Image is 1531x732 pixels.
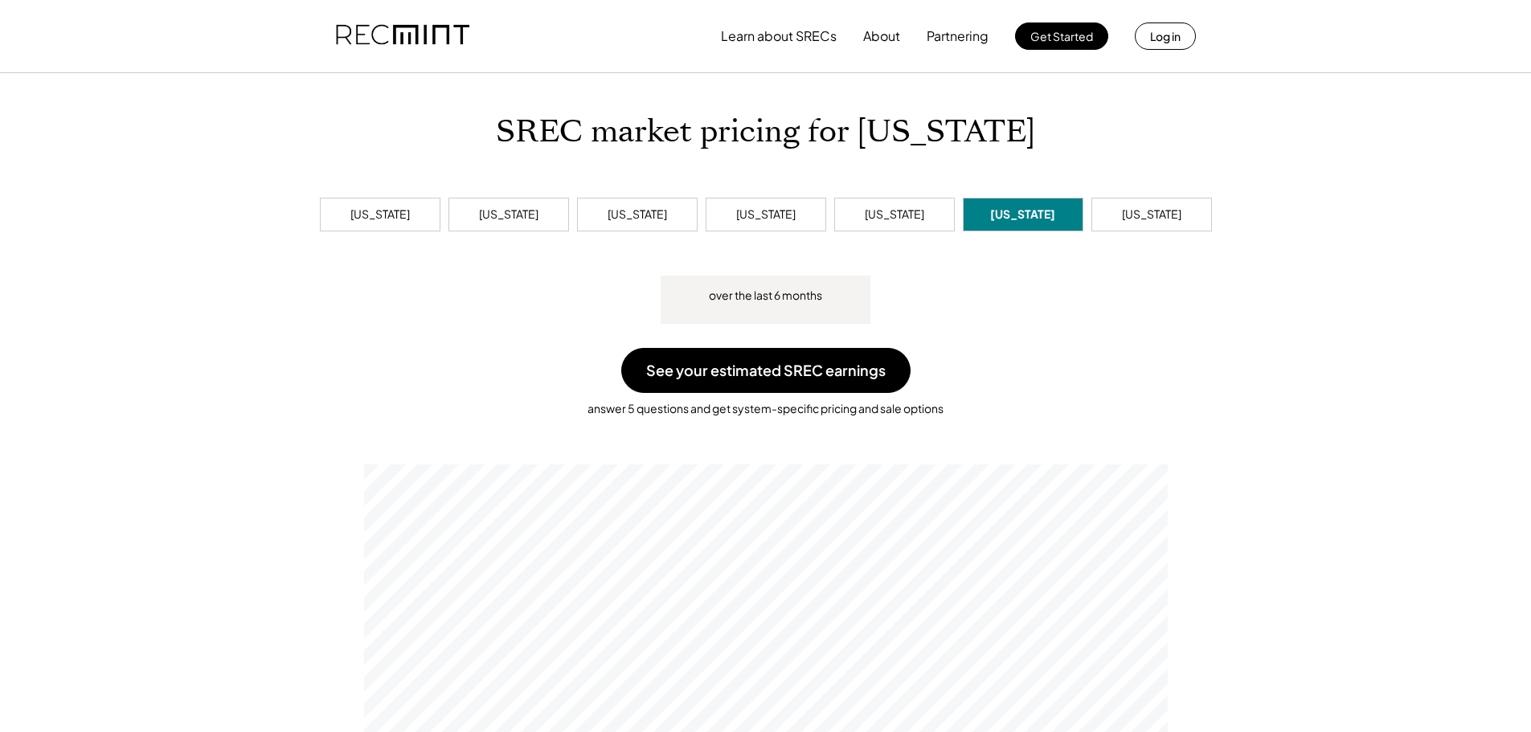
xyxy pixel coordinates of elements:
[709,288,822,304] div: over the last 6 months
[736,207,796,223] div: [US_STATE]
[1135,22,1196,50] button: Log in
[336,9,469,63] img: recmint-logotype%403x.png
[927,20,989,52] button: Partnering
[990,207,1055,223] div: [US_STATE]
[721,20,837,52] button: Learn about SRECs
[863,20,900,52] button: About
[865,207,924,223] div: [US_STATE]
[1015,22,1108,50] button: Get Started
[496,113,1036,151] h1: SREC market pricing for [US_STATE]
[608,207,667,223] div: [US_STATE]
[350,207,410,223] div: [US_STATE]
[621,348,911,393] button: See your estimated SREC earnings
[479,207,538,223] div: [US_STATE]
[16,393,1515,417] div: answer 5 questions and get system-specific pricing and sale options
[1122,207,1181,223] div: [US_STATE]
